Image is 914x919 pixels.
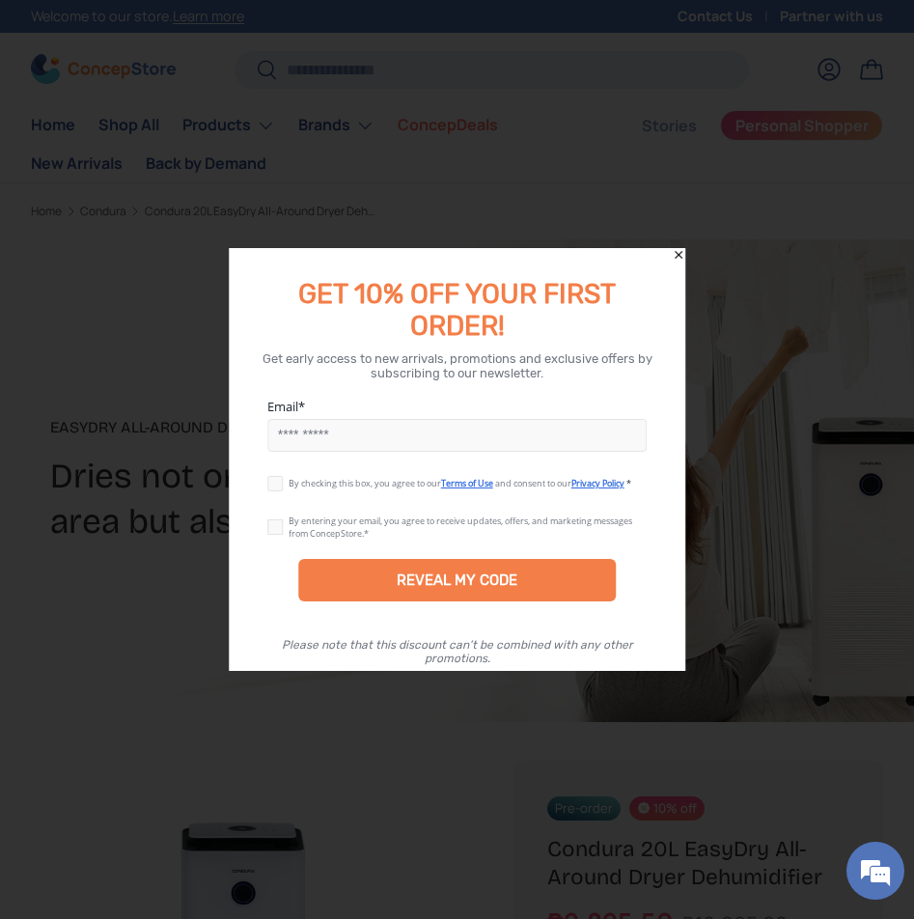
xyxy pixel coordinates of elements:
[672,248,685,262] div: Close
[252,351,663,380] div: Get early access to new arrivals, promotions and exclusive offers by subscribing to our newsletter.
[397,571,517,589] div: REVEAL MY CODE
[298,278,616,342] span: GET 10% OFF YOUR FIRST ORDER!
[248,638,667,665] div: Please note that this discount can’t be combined with any other promotions.
[571,477,624,489] a: Privacy Policy
[495,477,571,489] span: and consent to our
[289,477,441,489] span: By checking this box, you agree to our
[298,559,617,601] div: REVEAL MY CODE
[441,477,493,489] a: Terms of Use
[289,515,632,540] div: By entering your email, you agree to receive updates, offers, and marketing messages from ConcepS...
[267,398,648,415] label: Email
